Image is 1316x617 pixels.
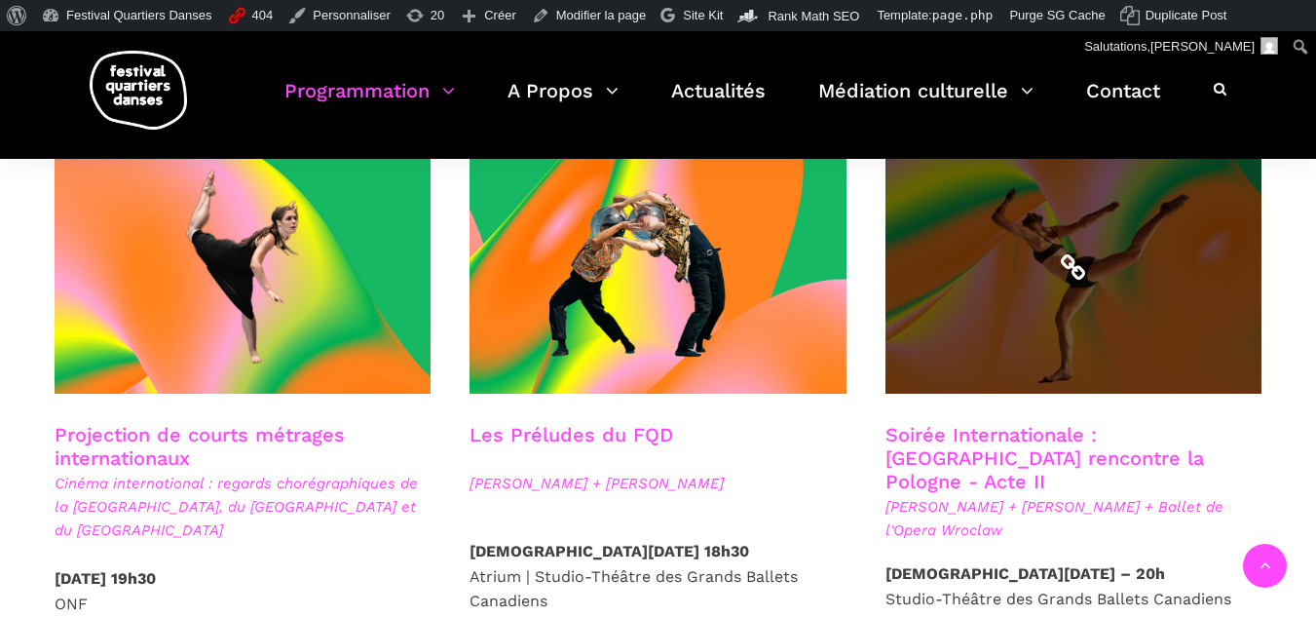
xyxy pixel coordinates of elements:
a: Contact [1086,74,1160,132]
a: Les Préludes du FQD [470,423,673,446]
a: A Propos [508,74,619,132]
span: [PERSON_NAME] + [PERSON_NAME] + Ballet de l'Opera Wroclaw [885,495,1262,542]
strong: [DEMOGRAPHIC_DATA][DATE] 18h30 [470,542,749,560]
span: page.php [932,8,994,22]
a: Médiation culturelle [818,74,1034,132]
span: [PERSON_NAME] + [PERSON_NAME] [470,472,846,495]
h3: Projection de courts métrages internationaux [55,423,432,472]
a: Soirée Internationale : [GEOGRAPHIC_DATA] rencontre la Pologne - Acte II [885,423,1204,493]
a: Programmation [284,74,455,132]
a: Salutations, [1077,31,1286,62]
strong: [DEMOGRAPHIC_DATA][DATE] – 20h [885,564,1165,583]
p: Atrium | Studio-Théâtre des Grands Ballets Canadiens [470,539,846,614]
p: Studio-Théâtre des Grands Ballets Canadiens [885,561,1262,611]
span: Cinéma international : regards chorégraphiques de la [GEOGRAPHIC_DATA], du [GEOGRAPHIC_DATA] et d... [55,472,432,542]
span: Rank Math SEO [768,9,859,23]
p: ONF [55,566,432,616]
span: Site Kit [683,8,723,22]
a: Actualités [671,74,766,132]
span: [PERSON_NAME] [1150,39,1255,54]
strong: [DATE] 19h30 [55,569,156,588]
img: logo-fqd-med [90,51,187,130]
